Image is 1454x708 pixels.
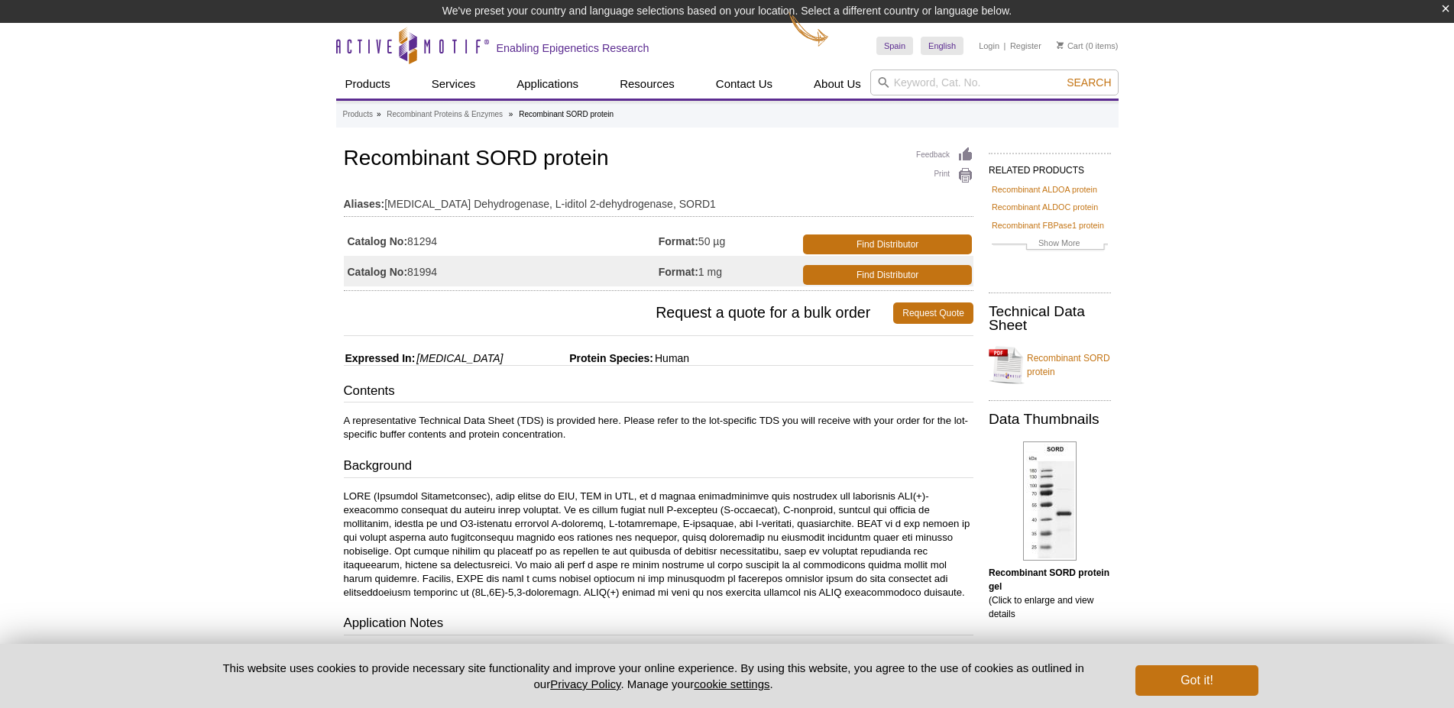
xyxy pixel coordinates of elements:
a: Products [343,108,373,121]
a: Services [423,70,485,99]
img: Recombinant SORD protein gel [1023,441,1077,561]
span: Search [1067,76,1111,89]
td: 81294 [344,225,659,256]
h3: Background [344,457,973,478]
a: Find Distributor [803,234,972,254]
li: » [509,110,513,118]
p: (Click to enlarge and view details [989,566,1111,621]
h2: Data Thumbnails [989,412,1111,426]
a: Recombinant Proteins & Enzymes [387,108,503,121]
a: Contact Us [707,70,782,99]
p: A representative Technical Data Sheet (TDS) is provided here. Please refer to the lot-specific TD... [344,414,973,441]
span: Request a quote for a bulk order [344,302,894,324]
a: Spain [876,37,913,55]
li: (0 items) [1057,37,1119,55]
h3: Application Notes [344,614,973,635]
a: Show More [992,236,1108,254]
button: Got it! [1135,665,1258,696]
a: Applications [507,70,588,99]
a: Recombinant ALDOA protein [992,183,1097,196]
button: cookie settings [694,677,769,690]
a: Print [916,167,973,184]
li: Recombinant SORD protein [519,110,614,118]
img: Your Cart [1057,41,1064,49]
span: Human [653,352,689,364]
span: Protein Species: [506,352,653,364]
a: Register [1010,40,1041,51]
a: English [921,37,963,55]
p: LORE (Ipsumdol Sitametconsec), adip elitse do EIU, TEM in UTL, et d magnaa enimadminimve quis nos... [344,490,973,600]
h1: Recombinant SORD protein [344,147,973,173]
strong: Catalog No: [348,234,408,248]
td: 50 µg [659,225,800,256]
li: » [377,110,381,118]
a: Privacy Policy [550,677,620,690]
a: Recombinant FBPase1 protein [992,218,1104,232]
li: | [1004,37,1006,55]
h2: Enabling Epigenetics Research [497,41,649,55]
img: Change Here [789,11,829,47]
a: Find Distributor [803,265,972,285]
a: Recombinant SORD protein [989,342,1111,388]
td: [MEDICAL_DATA] Dehydrogenase, L-iditol 2-dehydrogenase, SORD1 [344,188,973,212]
a: About Us [805,70,870,99]
strong: Catalog No: [348,265,408,279]
button: Search [1062,76,1116,89]
a: Request Quote [893,302,973,324]
b: Recombinant SORD protein gel [989,567,1109,592]
strong: Format: [659,265,698,279]
strong: Format: [659,234,698,248]
a: Recombinant ALDOC protein [992,200,1098,214]
a: Resources [610,70,684,99]
h2: Technical Data Sheet [989,305,1111,332]
i: [MEDICAL_DATA] [416,352,503,364]
span: Expressed In: [344,352,416,364]
h2: RELATED PRODUCTS [989,153,1111,180]
a: Products [336,70,400,99]
input: Keyword, Cat. No. [870,70,1119,95]
td: 1 mg [659,256,800,286]
a: Cart [1057,40,1083,51]
td: 81994 [344,256,659,286]
a: Login [979,40,999,51]
h3: Contents [344,382,973,403]
a: Feedback [916,147,973,163]
p: This website uses cookies to provide necessary site functionality and improve your online experie... [196,660,1111,692]
strong: Aliases: [344,197,385,211]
